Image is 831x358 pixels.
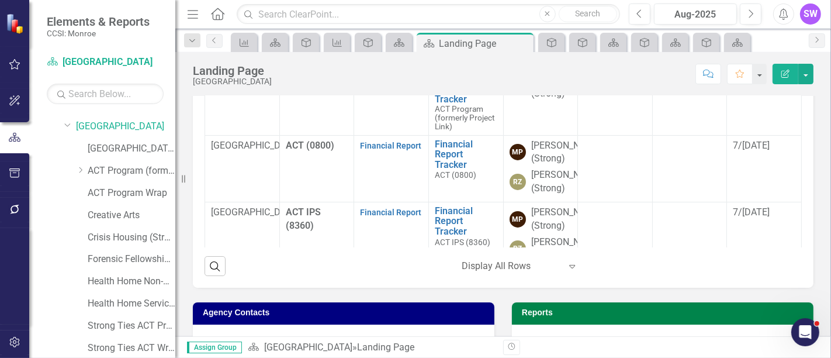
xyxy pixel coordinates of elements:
[286,206,321,231] span: ACT IPS (8360)
[503,135,578,202] td: Double-Click to Edit
[733,206,770,218] span: 7/[DATE]
[273,335,423,345] span: [PERSON_NAME]g[PERSON_NAME]e, MD
[559,6,617,22] button: Search
[428,202,503,268] td: Double-Click to Edit Right Click for Context Menu
[435,206,497,237] a: Financial Report Tracker
[439,36,531,51] div: Landing Page
[510,174,526,190] div: RZ
[88,342,175,355] a: Strong Ties ACT Wrap
[733,140,770,151] span: 7/[DATE]
[578,70,653,135] td: Double-Click to Edit
[652,70,727,135] td: Double-Click to Edit
[532,206,602,233] div: [PERSON_NAME] (Strong)
[88,187,175,200] a: ACT Program Wrap
[211,139,273,153] p: [GEOGRAPHIC_DATA]
[532,236,602,263] div: [PERSON_NAME] (Strong)
[47,15,150,29] span: Elements & Reports
[193,77,272,86] div: [GEOGRAPHIC_DATA]
[205,202,280,268] td: Double-Click to Edit
[76,120,175,133] a: [GEOGRAPHIC_DATA]
[652,202,727,268] td: Double-Click to Edit
[575,9,600,18] span: Search
[47,56,164,69] a: [GEOGRAPHIC_DATA]
[6,13,26,33] img: ClearPoint Strategy
[524,335,594,345] a: Board Member List
[727,135,802,202] td: Double-Click to Edit
[435,237,490,247] span: ACT IPS (8360)
[510,211,526,228] div: MP
[203,308,489,317] h3: Agency Contacts
[435,139,497,170] a: Financial Report Tracker
[360,208,421,217] a: Financial Report
[510,144,526,160] div: MP
[187,342,242,353] span: Assign Group
[286,140,334,151] span: ACT (0800)
[360,141,421,150] a: Financial Report
[88,209,175,222] a: Creative Arts
[88,319,175,333] a: Strong Ties ACT Program
[800,4,821,25] button: SW
[88,142,175,156] a: [GEOGRAPHIC_DATA] (MCOMH Internal)
[354,202,429,268] td: Double-Click to Edit
[503,70,578,135] td: Double-Click to Edit
[532,139,602,166] div: [PERSON_NAME] (Strong)
[428,70,503,135] td: Double-Click to Edit Right Click for Context Menu
[510,240,526,257] div: RZ
[428,135,503,202] td: Double-Click to Edit Right Click for Context Menu
[503,202,578,268] td: Double-Click to Edit
[88,164,175,178] a: ACT Program (formerly Project Link)
[654,4,737,25] button: Aug-2025
[88,231,175,245] a: Crisis Housing (Strong Ties Comm Support Beds)
[727,70,802,135] td: Double-Click to Edit
[47,84,164,104] input: Search Below...
[211,206,273,219] p: [GEOGRAPHIC_DATA]
[205,335,273,345] strong: Department Chair:
[264,342,352,353] a: [GEOGRAPHIC_DATA]
[248,341,494,354] div: »
[578,135,653,202] td: Double-Click to Edit
[205,135,280,202] td: Double-Click to Edit
[727,202,802,268] td: Double-Click to Edit
[435,170,476,180] span: ACT (0800)
[88,253,175,266] a: Forensic Fellowship Program
[522,308,808,317] h3: Reports
[47,29,150,38] small: CCSI: Monroe
[88,275,175,288] a: Health Home Non-Medicaid Care Management
[435,104,494,131] span: ACT Program (formerly Project Link)
[357,342,414,353] div: Landing Page
[88,297,175,311] a: Health Home Service Dollars
[237,4,620,25] input: Search ClearPoint...
[652,135,727,202] td: Double-Click to Edit
[354,135,429,202] td: Double-Click to Edit
[658,8,733,22] div: Aug-2025
[193,64,272,77] div: Landing Page
[791,318,819,346] iframe: Intercom live chat
[578,202,653,268] td: Double-Click to Edit
[532,168,602,195] div: [PERSON_NAME] (Strong)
